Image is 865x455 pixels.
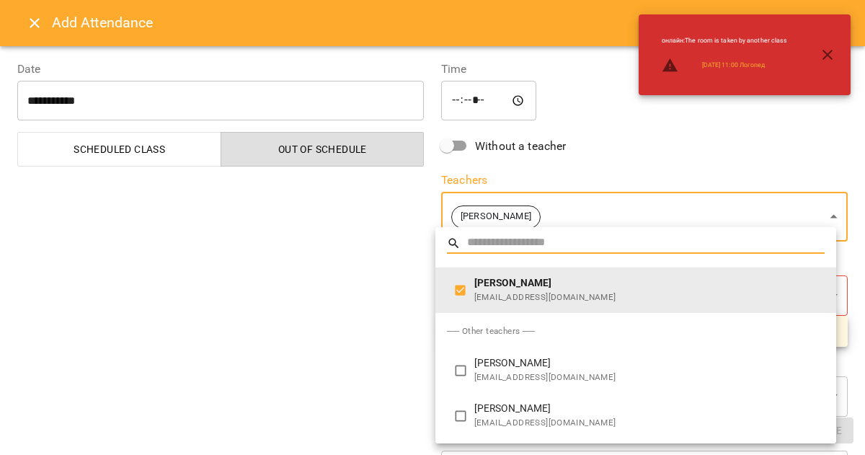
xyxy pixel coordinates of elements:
[474,291,825,305] span: [EMAIL_ADDRESS][DOMAIN_NAME]
[447,326,535,336] span: ── Other teachers ──
[474,402,825,416] span: [PERSON_NAME]
[650,30,799,51] li: онлайн : The room is taken by another class
[474,356,825,371] span: [PERSON_NAME]
[474,371,825,385] span: [EMAIL_ADDRESS][DOMAIN_NAME]
[474,416,825,430] span: [EMAIL_ADDRESS][DOMAIN_NAME]
[474,276,825,291] span: [PERSON_NAME]
[702,61,766,70] a: [DATE] 11:00 Логопед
